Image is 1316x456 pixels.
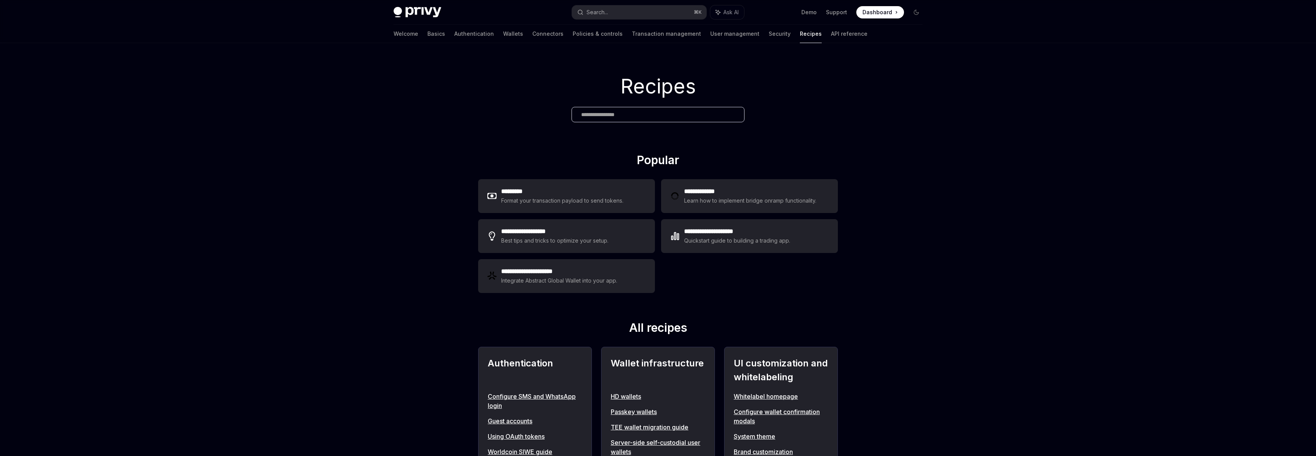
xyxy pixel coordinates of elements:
h2: Authentication [488,356,582,384]
a: Dashboard [856,6,904,18]
button: Toggle dark mode [910,6,922,18]
button: Search...⌘K [572,5,706,19]
h2: UI customization and whitelabeling [734,356,828,384]
div: Format your transaction payload to send tokens. [501,196,623,205]
h2: All recipes [478,321,838,338]
a: User management [710,25,759,43]
div: Best tips and tricks to optimize your setup. [501,236,608,245]
a: Security [769,25,791,43]
a: Authentication [454,25,494,43]
a: Configure wallet confirmation modals [734,407,828,426]
a: Using OAuth tokens [488,432,582,441]
a: **** ****Format your transaction payload to send tokens. [478,179,655,213]
a: **** **** ***Learn how to implement bridge onramp functionality. [661,179,838,213]
h2: Popular [478,153,838,170]
a: Passkey wallets [611,407,705,416]
div: Integrate Abstract Global Wallet into your app. [501,276,617,285]
a: HD wallets [611,392,705,401]
span: Dashboard [862,8,892,16]
a: Support [826,8,847,16]
a: Demo [801,8,817,16]
a: Transaction management [632,25,701,43]
a: Whitelabel homepage [734,392,828,401]
a: Configure SMS and WhatsApp login [488,392,582,410]
div: Quickstart guide to building a trading app. [684,236,790,245]
a: Guest accounts [488,416,582,426]
a: Welcome [394,25,418,43]
a: Connectors [532,25,563,43]
h2: Wallet infrastructure [611,356,705,384]
div: Search... [587,8,608,17]
img: dark logo [394,7,441,18]
button: Ask AI [710,5,744,19]
span: Ask AI [723,8,739,16]
span: ⌘ K [694,9,702,15]
a: Wallets [503,25,523,43]
a: System theme [734,432,828,441]
a: Basics [427,25,445,43]
div: Learn how to implement bridge onramp functionality. [684,196,816,205]
a: Policies & controls [573,25,623,43]
a: Recipes [800,25,822,43]
a: API reference [831,25,867,43]
a: TEE wallet migration guide [611,423,705,432]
